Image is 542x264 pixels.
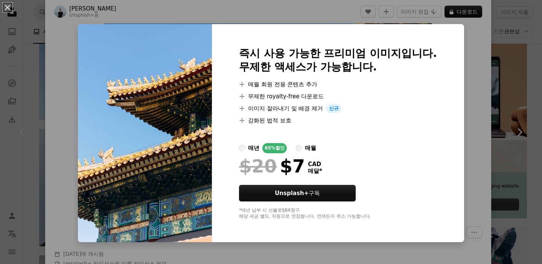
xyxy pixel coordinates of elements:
[248,143,259,153] div: 매년
[275,190,309,197] strong: Unsplash+
[239,116,437,125] li: 강화된 법적 보호
[262,143,287,153] div: 65% 할인
[308,161,322,168] span: CAD
[239,92,437,101] li: 무제한 royalty-free 다운로드
[239,208,437,220] div: *매년 납부 시 선불로 $84 청구 해당 세금 별도. 자동으로 연장됩니다. 언제든지 취소 가능합니다.
[326,104,342,113] span: 신규
[239,47,437,74] h2: 즉시 사용 가능한 프리미엄 이미지입니다. 무제한 액세스가 가능합니다.
[239,185,356,201] button: Unsplash+구독
[239,80,437,89] li: 매월 회원 전용 콘텐츠 추가
[239,104,437,113] li: 이미지 잘라내기 및 배경 제거
[239,156,305,176] div: $7
[78,24,212,242] img: premium_photo-1676035245908-e844e8d1664b
[305,143,316,153] div: 매월
[239,156,277,176] span: $20
[239,145,245,151] input: 매년65%할인
[296,145,302,151] input: 매월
